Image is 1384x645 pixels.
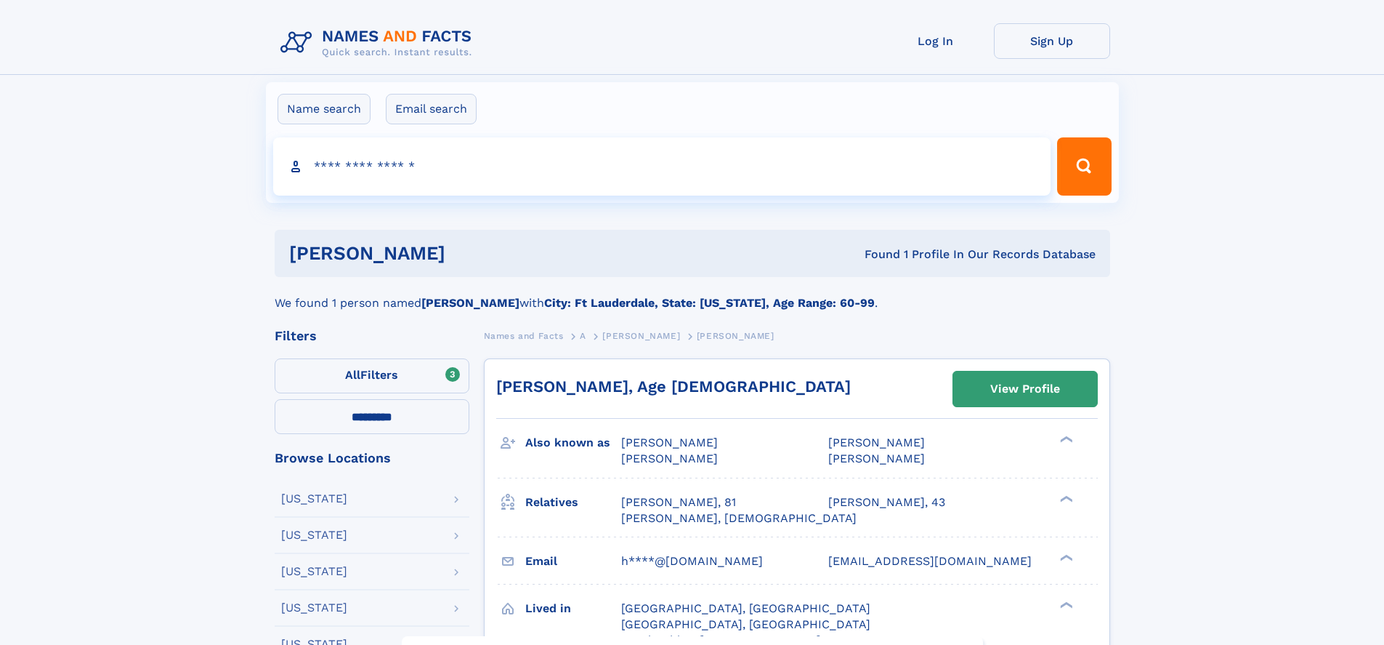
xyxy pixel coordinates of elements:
[421,296,519,310] b: [PERSON_NAME]
[621,617,870,631] span: [GEOGRAPHIC_DATA], [GEOGRAPHIC_DATA]
[1056,494,1074,503] div: ❯
[281,566,347,577] div: [US_STATE]
[275,358,469,393] label: Filters
[990,372,1060,406] div: View Profile
[697,331,774,341] span: [PERSON_NAME]
[525,596,621,621] h3: Lived in
[289,244,655,263] h1: [PERSON_NAME]
[544,296,875,310] b: City: Ft Lauderdale, State: [US_STATE], Age Range: 60-99
[345,368,360,382] span: All
[278,94,371,124] label: Name search
[602,326,680,345] a: [PERSON_NAME]
[525,430,621,455] h3: Also known as
[580,326,586,345] a: A
[275,277,1110,312] div: We found 1 person named with .
[621,510,857,526] a: [PERSON_NAME], [DEMOGRAPHIC_DATA]
[484,326,564,345] a: Names and Facts
[273,137,1051,196] input: search input
[878,23,994,59] a: Log In
[953,372,1097,406] a: View Profile
[828,436,925,449] span: [PERSON_NAME]
[386,94,477,124] label: Email search
[828,452,925,465] span: [PERSON_NAME]
[655,247,1096,263] div: Found 1 Profile In Our Records Database
[281,493,347,505] div: [US_STATE]
[994,23,1110,59] a: Sign Up
[621,494,736,510] a: [PERSON_NAME], 81
[828,494,945,510] a: [PERSON_NAME], 43
[1056,600,1074,609] div: ❯
[621,452,718,465] span: [PERSON_NAME]
[580,331,586,341] span: A
[275,23,484,63] img: Logo Names and Facts
[496,377,851,396] a: [PERSON_NAME], Age [DEMOGRAPHIC_DATA]
[1057,137,1111,196] button: Search Button
[275,329,469,342] div: Filters
[281,529,347,541] div: [US_STATE]
[621,436,718,449] span: [PERSON_NAME]
[602,331,680,341] span: [PERSON_NAME]
[525,549,621,574] h3: Email
[1056,553,1074,562] div: ❯
[525,490,621,515] h3: Relatives
[275,452,469,465] div: Browse Locations
[281,602,347,614] div: [US_STATE]
[828,554,1032,568] span: [EMAIL_ADDRESS][DOMAIN_NAME]
[621,601,870,615] span: [GEOGRAPHIC_DATA], [GEOGRAPHIC_DATA]
[1056,435,1074,444] div: ❯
